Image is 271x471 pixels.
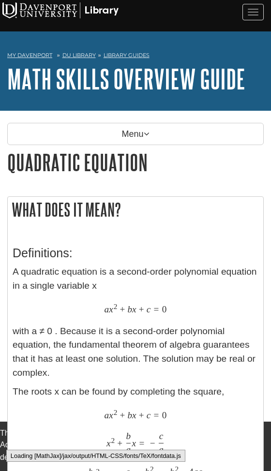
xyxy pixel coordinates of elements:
span: x [109,410,113,421]
span: a [105,410,109,421]
span: 2 [111,436,115,445]
div: Loading [MathJax]/jax/output/HTML-CSS/fonts/TeX/fontdata.js [6,450,185,462]
span: + [117,438,122,449]
h2: What does it mean? [8,197,263,222]
span: + [139,410,144,421]
h1: Quadratic Equation [7,150,264,175]
span: a [105,304,109,315]
span: = [154,410,159,421]
span: b [127,304,132,315]
span: x [132,438,136,449]
span: 2 [114,302,118,311]
span: c [147,304,151,315]
span: x [106,438,111,449]
h3: Definitions: [13,246,258,260]
span: 0 [162,304,167,315]
a: Library Guides [104,52,150,59]
span: b [127,410,132,421]
span: 0 [162,410,167,421]
span: b [126,430,131,442]
p: A quadratic equation is a second-order polynomial equation in a single variable x with a ≠ 0 . Be... [13,265,258,380]
span: = [139,438,144,449]
span: x [132,304,136,315]
span: a [126,444,131,455]
a: My Davenport [7,51,52,59]
span: x [132,410,136,421]
span: a [159,444,164,455]
span: x [109,304,113,315]
span: = [154,304,159,315]
a: Math Skills Overview Guide [7,64,245,94]
a: DU Library [62,52,96,59]
span: + [120,410,125,421]
span: 2 [114,408,118,417]
span: c [159,430,164,442]
span: c [147,410,151,421]
img: Davenport University Logo [2,2,119,18]
span: − [150,438,155,449]
span: + [139,304,144,315]
p: Menu [7,123,264,145]
span: + [120,304,125,315]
